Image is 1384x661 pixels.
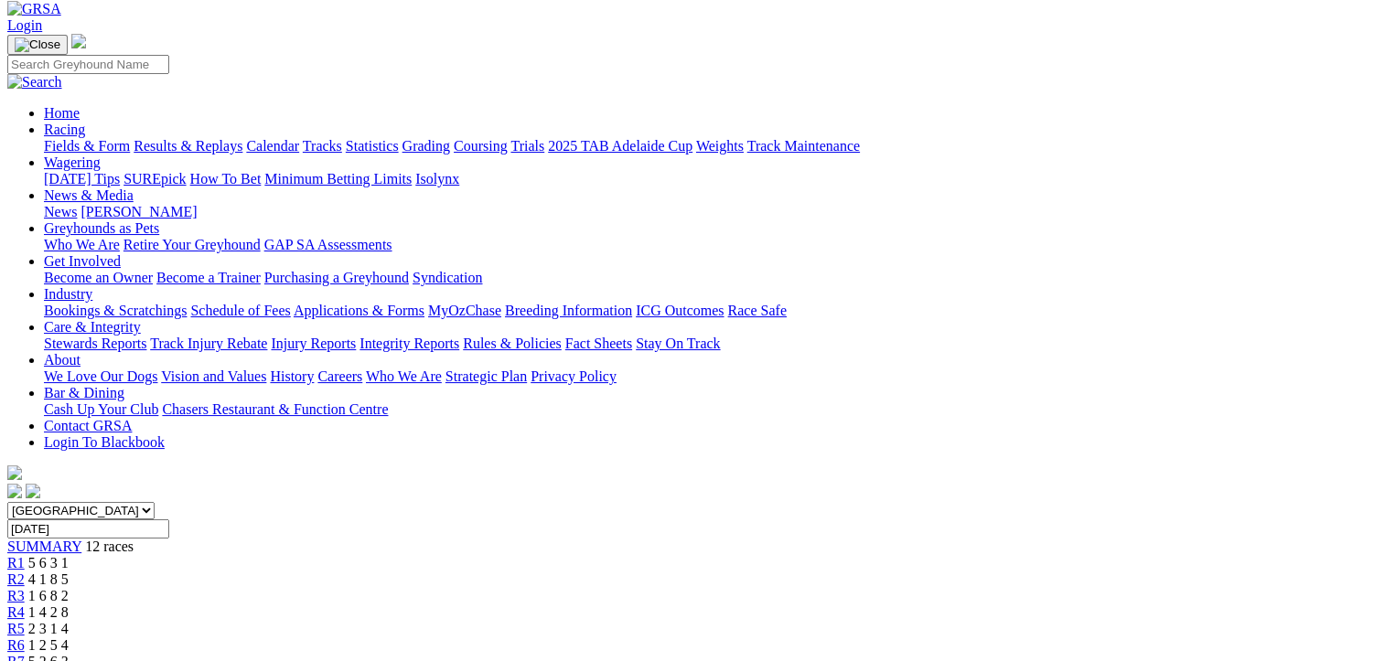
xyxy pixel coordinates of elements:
a: Minimum Betting Limits [264,171,412,187]
img: Close [15,37,60,52]
div: Care & Integrity [44,336,1377,352]
a: Fact Sheets [565,336,632,351]
a: R3 [7,588,25,603]
div: Racing [44,138,1377,155]
a: Tracks [303,138,342,154]
a: How To Bet [190,171,262,187]
a: Breeding Information [505,303,632,318]
a: R6 [7,637,25,653]
img: logo-grsa-white.png [71,34,86,48]
img: twitter.svg [26,484,40,498]
a: News & Media [44,187,134,203]
a: Login To Blackbook [44,434,165,450]
a: R1 [7,555,25,570]
span: 1 6 8 2 [28,588,69,603]
a: SUMMARY [7,538,81,554]
a: Applications & Forms [294,303,424,318]
div: Wagering [44,171,1377,187]
a: Bookings & Scratchings [44,303,187,318]
a: Care & Integrity [44,319,141,335]
div: About [44,368,1377,385]
div: Bar & Dining [44,401,1377,418]
div: News & Media [44,204,1377,220]
input: Search [7,55,169,74]
a: [PERSON_NAME] [80,204,197,219]
a: Track Maintenance [747,138,860,154]
a: GAP SA Assessments [264,237,392,252]
a: R2 [7,571,25,587]
a: Trials [510,138,544,154]
a: Privacy Policy [531,368,617,384]
a: Purchasing a Greyhound [264,270,409,285]
span: 4 1 8 5 [28,571,69,587]
a: Who We Are [44,237,120,252]
a: Become an Owner [44,270,153,285]
a: Grading [402,138,450,154]
img: GRSA [7,1,61,17]
a: Track Injury Rebate [150,336,267,351]
a: Industry [44,286,92,302]
a: Coursing [454,138,508,154]
a: ICG Outcomes [636,303,724,318]
a: Strategic Plan [445,368,527,384]
a: Wagering [44,155,101,170]
div: Get Involved [44,270,1377,286]
a: Get Involved [44,253,121,269]
img: logo-grsa-white.png [7,465,22,480]
div: Industry [44,303,1377,319]
a: Fields & Form [44,138,130,154]
a: Greyhounds as Pets [44,220,159,236]
a: Schedule of Fees [190,303,290,318]
a: We Love Our Dogs [44,368,157,384]
a: Statistics [346,138,399,154]
a: [DATE] Tips [44,171,120,187]
img: facebook.svg [7,484,22,498]
span: 1 4 2 8 [28,604,69,620]
a: Stay On Track [636,336,720,351]
button: Toggle navigation [7,35,68,55]
span: 12 races [85,538,134,554]
a: Syndication [413,270,482,285]
a: Become a Trainer [156,270,261,285]
a: History [270,368,314,384]
a: Vision and Values [161,368,266,384]
a: Login [7,17,42,33]
a: MyOzChase [428,303,501,318]
a: Cash Up Your Club [44,401,158,417]
a: Stewards Reports [44,336,146,351]
span: 1 2 5 4 [28,637,69,653]
a: Injury Reports [271,336,356,351]
a: Calendar [246,138,299,154]
a: Weights [696,138,744,154]
div: Greyhounds as Pets [44,237,1377,253]
a: Home [44,105,80,121]
a: Who We Are [366,368,442,384]
span: 2 3 1 4 [28,621,69,636]
a: R4 [7,604,25,620]
a: R5 [7,621,25,636]
a: News [44,204,77,219]
a: 2025 TAB Adelaide Cup [548,138,692,154]
a: Rules & Policies [463,336,562,351]
span: 5 6 3 1 [28,555,69,570]
a: Bar & Dining [44,385,124,400]
a: Careers [317,368,362,384]
a: Race Safe [727,303,786,318]
a: Isolynx [415,171,459,187]
a: SUREpick [123,171,186,187]
a: Retire Your Greyhound [123,237,261,252]
img: Search [7,74,62,91]
a: Contact GRSA [44,418,132,433]
a: Results & Replays [134,138,242,154]
a: Racing [44,122,85,137]
a: About [44,352,80,368]
a: Chasers Restaurant & Function Centre [162,401,388,417]
a: Integrity Reports [359,336,459,351]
